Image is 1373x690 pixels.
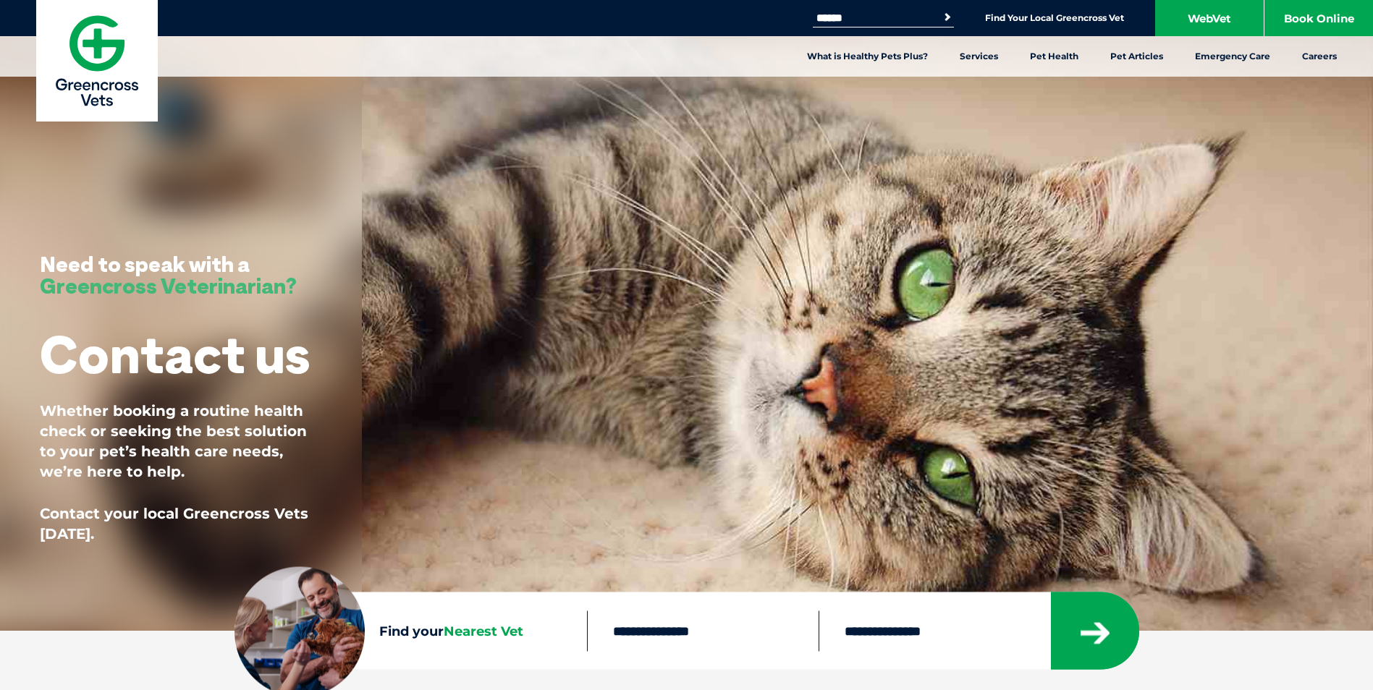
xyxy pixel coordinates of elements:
h1: Contact us [40,325,310,383]
span: Greencross Veterinarian? [40,272,297,299]
a: Services [944,36,1014,77]
a: What is Healthy Pets Plus? [791,36,944,77]
p: Whether booking a routine health check or seeking the best solution to your pet’s health care nee... [40,401,322,482]
h4: Find your [379,624,588,637]
a: Pet Articles [1094,36,1179,77]
a: Emergency Care [1179,36,1286,77]
button: Search [940,10,955,25]
p: Contact your local Greencross Vets [DATE]. [40,503,322,544]
span: Nearest Vet [444,623,523,639]
h3: Need to speak with a [40,253,297,297]
a: Find Your Local Greencross Vet [985,12,1124,24]
a: Careers [1286,36,1353,77]
a: Pet Health [1014,36,1094,77]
